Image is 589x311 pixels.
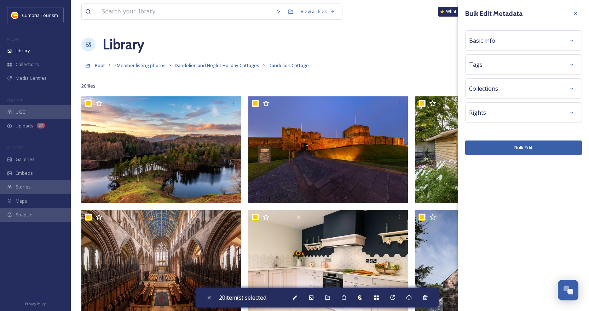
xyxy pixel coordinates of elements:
span: UGC [16,109,25,115]
span: Embeds [16,170,33,177]
a: Dandelion and Hoglet Holiday Cottages [175,61,259,70]
div: 27 [37,123,45,128]
span: 20 file s [81,83,96,89]
span: Cumbria Tourism [22,12,58,18]
a: zMember listing photos [114,61,166,70]
input: Search your library [98,4,272,19]
span: Rights [469,108,486,117]
span: Stories [16,184,31,190]
a: Dandelion Cottage [268,61,309,70]
button: Open Chat [558,280,578,300]
span: Collections [469,84,498,93]
span: Library [16,47,30,54]
a: Library [103,34,144,55]
span: 20 item(s) selected. [219,294,267,301]
button: Bulk Edit [465,140,582,155]
h3: Bulk Edit Metadata [465,8,522,19]
img: images.jpg [11,12,18,19]
a: View all files [297,5,339,18]
span: Root [95,62,105,68]
img: ext_1756918942.15276_kburnsax@gmail.com-Tarn Hows-110.jpg [81,96,241,203]
span: MEDIA [7,36,19,42]
span: Privacy Policy [25,301,46,306]
span: Dandelion Cottage [268,62,309,68]
span: WIDGETS [7,145,23,150]
span: COLLECT [7,98,22,103]
img: ext_1756918940.595486_kburnsax@gmail.com-Carlisle-Castle-153.jpg [248,96,408,203]
span: Media Centres [16,75,47,82]
span: Dandelion and Hoglet Holiday Cottages [175,62,259,68]
a: Privacy Policy [25,299,46,307]
span: Maps [16,198,27,204]
a: Root [95,61,105,70]
img: ext_1756918938.690447_kburnsax@gmail.com-JAGO5518.jpg [415,96,575,203]
span: SnapLink [16,211,35,218]
span: Galleries [16,156,35,163]
span: Basic Info [469,36,495,45]
span: Collections [16,61,39,68]
span: zMember listing photos [114,62,166,68]
a: What's New [438,7,474,17]
span: Uploads [16,122,33,129]
span: Tags [469,60,483,69]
